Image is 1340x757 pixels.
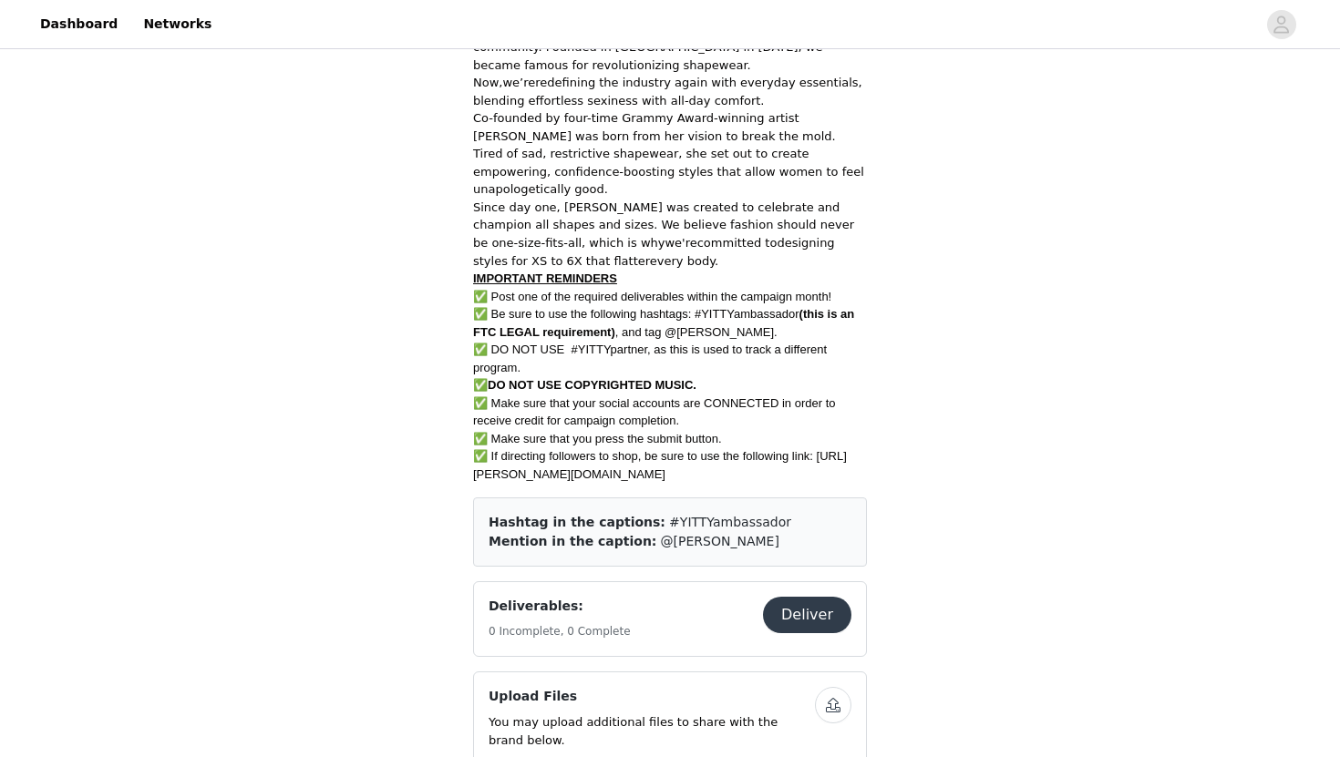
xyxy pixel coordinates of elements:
[763,597,851,633] button: Deliver
[520,76,523,89] span: ’
[489,597,631,616] h4: Deliverables:
[650,254,715,268] span: every body
[669,515,791,529] span: #YITTYambassador
[473,343,827,374] span: ✅ DO NOT USE #YITTYpartner, as this is used to track a different program.
[489,515,665,529] span: Hashtag in the captions:
[523,76,535,89] span: re
[473,581,867,657] div: Deliverables:
[473,396,835,428] span: ✅ Make sure that your social accounts are CONNECTED in order to receive credit for campaign compl...
[29,4,129,45] a: Dashboard
[132,4,222,45] a: Networks
[661,534,779,548] span: @[PERSON_NAME]
[715,254,718,268] span: .
[473,271,617,285] span: IMPORTANT REMINDERS
[473,200,854,250] span: Since day one, [PERSON_NAME] was created to celebrate and champion all shapes and sizes. We belie...
[502,76,520,89] span: we
[697,236,778,250] span: committed to
[1273,10,1290,39] div: avatar
[473,432,722,445] span: ✅ Make sure that you press the submit button.
[489,687,815,706] h4: Upload Files
[489,534,656,548] span: Mention in the caption:
[473,76,862,107] span: redefining the industry again with everyday essentials, blending effortless sexiness with all-day...
[473,307,854,339] span: (this is an FTC LEGAL requirement)
[488,378,696,392] span: DO NOT USE COPYRIGHTED MUSIC.
[489,713,815,749] p: You may upload additional files to share with the brand below.
[473,290,831,303] span: ✅ Post one of the required deliverables within the campaign month!
[665,236,696,250] span: we're
[473,378,696,392] span: ✅
[489,623,631,639] h5: 0 Incomplete, 0 Complete
[473,111,864,196] span: Co-founded by four-time Grammy Award-winning artist [PERSON_NAME] was born from her vision to bre...
[473,307,854,339] span: ✅ Be sure to use the following hashtags: #YITTYambassador , and tag @[PERSON_NAME].
[473,449,847,481] span: ✅ If directing followers to shop, be sure to use the following link: [URL][PERSON_NAME][DOMAIN_NAME]
[473,236,835,268] span: designing styles for XS to 6X that flatter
